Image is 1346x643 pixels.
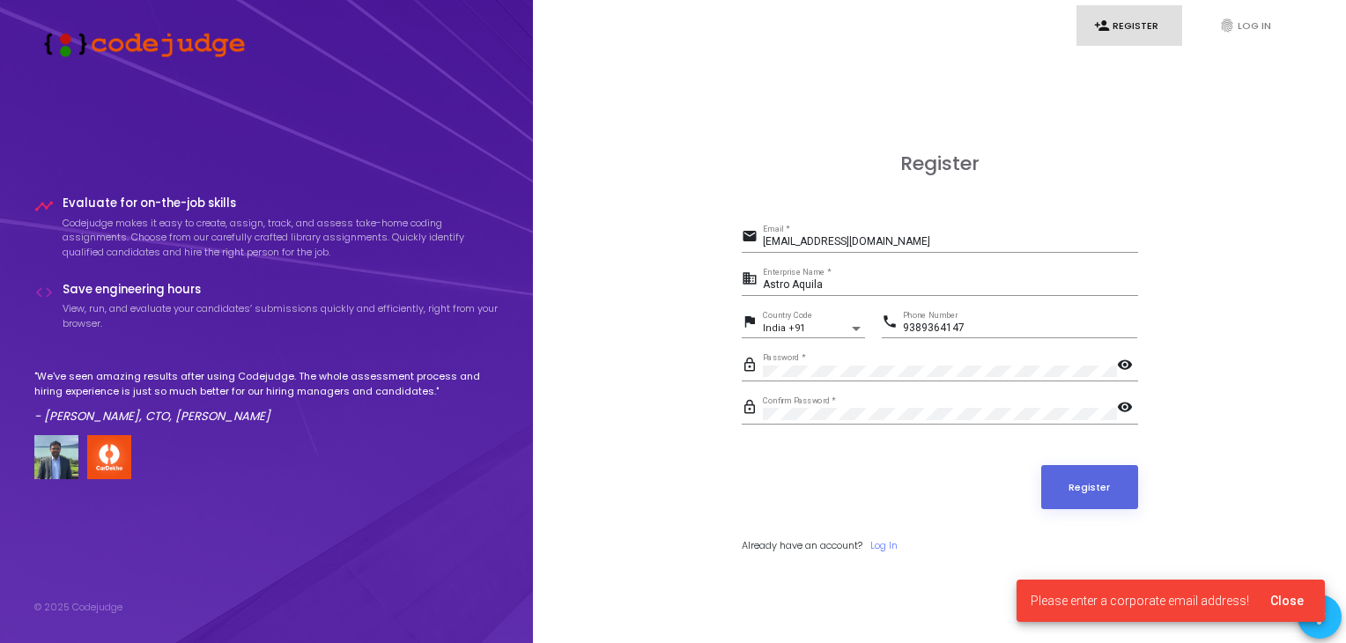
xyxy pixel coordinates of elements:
mat-icon: visibility [1117,356,1138,377]
span: India +91 [763,322,805,334]
a: fingerprintLog In [1202,5,1307,47]
h4: Save engineering hours [63,283,499,297]
button: Close [1256,585,1318,617]
i: timeline [34,196,54,216]
p: View, run, and evaluate your candidates’ submissions quickly and efficiently, right from your bro... [63,301,499,330]
input: Phone Number [903,322,1137,335]
a: person_addRegister [1076,5,1182,47]
span: Close [1270,594,1304,608]
button: Register [1041,465,1138,509]
p: "We've seen amazing results after using Codejudge. The whole assessment process and hiring experi... [34,369,499,398]
i: code [34,283,54,302]
mat-icon: phone [882,313,903,334]
mat-icon: lock_outline [742,356,763,377]
p: Codejudge makes it easy to create, assign, track, and assess take-home coding assignments. Choose... [63,216,499,260]
mat-icon: business [742,270,763,291]
mat-icon: lock_outline [742,398,763,419]
input: Enterprise Name [763,279,1138,292]
h3: Register [742,152,1138,175]
img: user image [34,435,78,479]
mat-icon: flag [742,313,763,334]
i: person_add [1094,18,1110,33]
div: © 2025 Codejudge [34,600,122,615]
span: Already have an account? [742,538,862,552]
span: Please enter a corporate email address! [1031,592,1249,610]
a: Log In [870,538,898,553]
em: - [PERSON_NAME], CTO, [PERSON_NAME] [34,408,270,425]
input: Email [763,236,1138,248]
h4: Evaluate for on-the-job skills [63,196,499,211]
i: fingerprint [1219,18,1235,33]
mat-icon: visibility [1117,398,1138,419]
img: company-logo [87,435,131,479]
mat-icon: email [742,227,763,248]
